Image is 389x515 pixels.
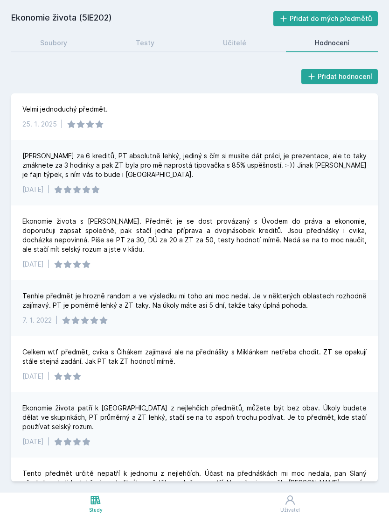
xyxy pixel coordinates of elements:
a: Učitelé [194,34,275,52]
div: Velmi jednoduchý předmět. [22,105,108,114]
div: [DATE] [22,437,44,446]
div: Testy [136,38,154,48]
div: [DATE] [22,260,44,269]
div: Tenhle předmět je hrozně random a ve výsledku mi toho ani moc nedal. Je v některých oblastech roz... [22,291,367,310]
div: | [48,437,50,446]
div: | [48,372,50,381]
div: [PERSON_NAME] za 6 kreditů, PT absolutně lehký, jediný s čím si musíte dát práci, je prezentace, ... [22,151,367,179]
div: Ekonomie života patří k [GEOGRAPHIC_DATA] z nejlehčích předmětů, můžete být bez obav. Úkoly budet... [22,403,367,431]
div: Soubory [40,38,67,48]
button: Přidat do mých předmětů [273,11,378,26]
div: [DATE] [22,372,44,381]
a: Testy [107,34,183,52]
div: Celkem wtf předmět, cvika s Čihákem zajímavá ale na přednášky s Miklánkem netřeba chodit. ZT se o... [22,347,367,366]
div: 25. 1. 2025 [22,120,57,129]
div: Study [89,507,103,514]
div: [DATE] [22,185,44,194]
h2: Ekonomie života (5IE202) [11,11,273,26]
div: | [48,260,50,269]
div: 7. 1. 2022 [22,316,52,325]
div: Učitelé [223,38,246,48]
button: Přidat hodnocení [301,69,378,84]
a: Hodnocení [286,34,378,52]
div: | [56,316,58,325]
div: Uživatel [280,507,300,514]
div: Ekonomie života s [PERSON_NAME]. Předmět je se dost provázaný s Úvodem do práva a ekonomie, dopor... [22,217,367,254]
div: | [48,185,50,194]
div: | [61,120,63,129]
div: Hodnocení [315,38,349,48]
a: Soubory [11,34,96,52]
